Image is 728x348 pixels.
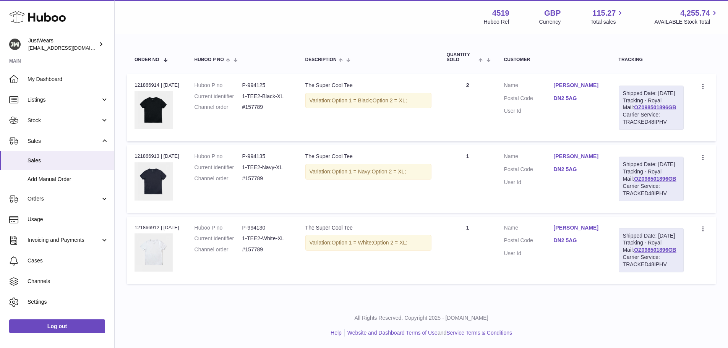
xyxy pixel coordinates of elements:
div: The Super Cool Tee [305,153,431,160]
dt: User Id [504,179,554,186]
div: Shipped Date: [DATE] [623,232,679,240]
dd: #157789 [242,246,290,253]
dd: #157789 [242,104,290,111]
div: Carrier Service: TRACKED48IPHV [623,254,679,268]
a: DN2 5AG [554,166,603,173]
span: Cases [28,257,109,264]
span: [EMAIL_ADDRESS][DOMAIN_NAME] [28,45,112,51]
dd: #157789 [242,175,290,182]
span: Option 1 = White; [332,240,373,246]
td: 1 [439,217,496,284]
strong: 4519 [492,8,509,18]
dt: Huboo P no [195,82,242,89]
span: Add Manual Order [28,176,109,183]
a: OZ098501896GB [634,176,676,182]
div: Customer [504,57,603,62]
span: Huboo P no [195,57,224,62]
span: Invoicing and Payments [28,236,101,244]
span: Channels [28,278,109,285]
span: Settings [28,298,109,306]
dt: Postal Code [504,95,554,104]
dd: P-994125 [242,82,290,89]
dt: Postal Code [504,237,554,246]
div: Variation: [305,164,431,180]
div: Shipped Date: [DATE] [623,90,679,97]
a: 4,255.74 AVAILABLE Stock Total [654,8,719,26]
div: Currency [539,18,561,26]
div: 121866912 | [DATE] [135,224,179,231]
div: Huboo Ref [484,18,509,26]
a: [PERSON_NAME] [554,82,603,89]
img: 45191719494061.jpg [135,162,173,201]
a: OZ098501896GB [634,104,676,110]
span: Orders [28,195,101,202]
div: Carrier Service: TRACKED48IPHV [623,111,679,126]
a: Website and Dashboard Terms of Use [347,330,438,336]
td: 2 [439,74,496,141]
dd: 1-TEE2-White-XL [242,235,290,242]
li: and [345,329,512,337]
div: Tracking [619,57,684,62]
a: [PERSON_NAME] [554,153,603,160]
a: Log out [9,319,105,333]
dt: Channel order [195,104,242,111]
dt: Huboo P no [195,153,242,160]
dt: Channel order [195,175,242,182]
dt: Current identifier [195,235,242,242]
div: Variation: [305,235,431,251]
span: Quantity Sold [447,52,477,62]
dt: Name [504,224,554,233]
div: JustWears [28,37,97,52]
a: OZ098501896GB [634,247,676,253]
div: The Super Cool Tee [305,82,431,89]
dt: User Id [504,107,554,115]
div: Tracking - Royal Mail: [619,228,684,272]
dt: Channel order [195,246,242,253]
span: Sales [28,138,101,145]
div: 121866913 | [DATE] [135,153,179,160]
span: Order No [135,57,159,62]
a: Service Terms & Conditions [446,330,512,336]
span: Sales [28,157,109,164]
span: Total sales [590,18,624,26]
span: Option 2 = XL; [373,240,407,246]
span: Option 1 = Navy; [332,168,372,175]
span: 4,255.74 [680,8,710,18]
img: internalAdmin-4519@internal.huboo.com [9,39,21,50]
dt: Name [504,153,554,162]
dd: 1-TEE2-Black-XL [242,93,290,100]
span: Option 2 = XL; [373,97,407,104]
div: Tracking - Royal Mail: [619,86,684,130]
span: Description [305,57,337,62]
div: Carrier Service: TRACKED48IPHV [623,183,679,197]
dt: Name [504,82,554,91]
span: 115.27 [592,8,616,18]
dd: P-994130 [242,224,290,231]
td: 1 [439,145,496,212]
a: [PERSON_NAME] [554,224,603,231]
span: Stock [28,117,101,124]
dd: 1-TEE2-Navy-XL [242,164,290,171]
span: AVAILABLE Stock Total [654,18,719,26]
a: DN2 5AG [554,237,603,244]
span: Usage [28,216,109,223]
div: Tracking - Royal Mail: [619,157,684,201]
div: 121866914 | [DATE] [135,82,179,89]
img: 45191719494174.jpg [135,233,173,272]
div: The Super Cool Tee [305,224,431,231]
strong: GBP [544,8,561,18]
dt: Current identifier [195,164,242,171]
span: Listings [28,96,101,104]
a: Help [331,330,342,336]
dt: Current identifier [195,93,242,100]
span: Option 1 = Black; [332,97,373,104]
span: Option 2 = XL; [371,168,406,175]
a: 115.27 Total sales [590,8,624,26]
dt: Huboo P no [195,224,242,231]
p: All Rights Reserved. Copyright 2025 - [DOMAIN_NAME] [121,314,722,322]
dd: P-994135 [242,153,290,160]
span: My Dashboard [28,76,109,83]
a: DN2 5AG [554,95,603,102]
div: Variation: [305,93,431,108]
img: 45191719494282.jpg [135,91,173,129]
